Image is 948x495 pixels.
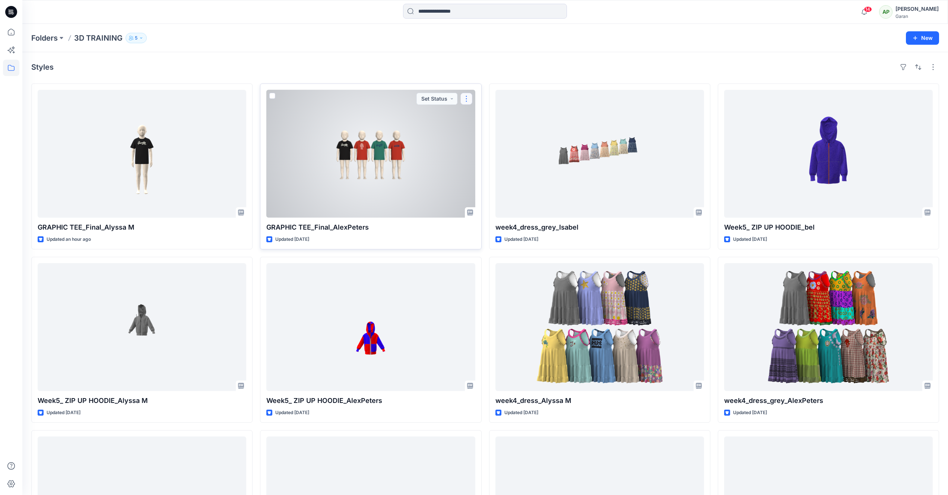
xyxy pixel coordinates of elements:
[895,4,939,13] div: [PERSON_NAME]
[47,236,91,243] p: Updated an hour ago
[31,33,58,43] a: Folders
[864,6,872,12] span: 14
[724,263,933,391] a: week4_dress_grey_AlexPeters
[266,263,475,391] a: Week5_ ZIP UP HOODIE_AlexPeters
[504,236,538,243] p: Updated [DATE]
[47,409,80,417] p: Updated [DATE]
[733,236,767,243] p: Updated [DATE]
[266,395,475,406] p: Week5_ ZIP UP HOODIE_AlexPeters
[38,90,246,218] a: GRAPHIC TEE_Final_Alyssa M
[275,409,309,417] p: Updated [DATE]
[275,236,309,243] p: Updated [DATE]
[895,13,939,19] div: Garan
[495,222,704,233] p: week4_dress_grey_Isabel
[38,222,246,233] p: GRAPHIC TEE_Final_Alyssa M
[495,90,704,218] a: week4_dress_grey_Isabel
[135,34,137,42] p: 5
[504,409,538,417] p: Updated [DATE]
[879,5,892,19] div: AP
[31,63,54,72] h4: Styles
[733,409,767,417] p: Updated [DATE]
[724,395,933,406] p: week4_dress_grey_AlexPeters
[38,263,246,391] a: Week5_ ZIP UP HOODIE_Alyssa M
[266,222,475,233] p: GRAPHIC TEE_Final_AlexPeters
[724,222,933,233] p: Week5_ ZIP UP HOODIE_bel
[126,33,147,43] button: 5
[74,33,123,43] p: 3D TRAINING
[495,395,704,406] p: week4_dress_Alyssa M
[266,90,475,218] a: GRAPHIC TEE_Final_AlexPeters
[38,395,246,406] p: Week5_ ZIP UP HOODIE_Alyssa M
[724,90,933,218] a: Week5_ ZIP UP HOODIE_bel
[495,263,704,391] a: week4_dress_Alyssa M
[906,31,939,45] button: New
